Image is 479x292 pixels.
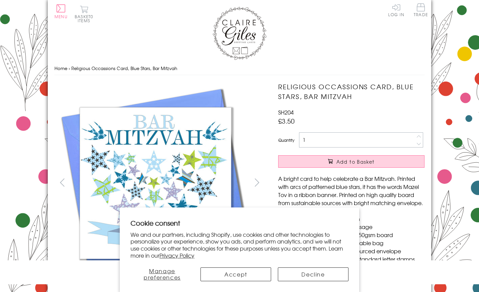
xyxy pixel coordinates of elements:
button: next [250,175,265,190]
img: Claire Giles Greetings Cards [213,7,266,60]
a: Home [54,65,67,71]
span: £3.50 [278,116,295,126]
a: Log In [388,3,404,17]
span: Religious Occassions Card, Blue Stars, Bar Mitzvah [71,65,177,71]
span: Manage preferences [144,267,181,281]
span: Menu [54,13,68,20]
nav: breadcrumbs [54,62,425,75]
h1: Religious Occassions Card, Blue Stars, Bar Mitzvah [278,82,425,101]
h2: Cookie consent [131,218,348,228]
p: A bright card to help celebrate a Bar Mitzvah. Printed with arcs of patterned blue stars, it has ... [278,174,425,207]
img: Religious Occassions Card, Blue Stars, Bar Mitzvah [54,82,256,284]
button: Manage preferences [131,267,194,281]
span: SH204 [278,108,294,116]
a: Privacy Policy [159,251,194,259]
span: Add to Basket [336,158,375,165]
p: We and our partners, including Shopify, use cookies and other technologies to personalize your ex... [131,231,348,259]
button: Accept [200,267,271,281]
button: Decline [278,267,348,281]
label: Quantity [278,137,294,143]
span: Trade [414,3,428,17]
span: 0 items [78,13,93,24]
button: Menu [54,4,68,19]
button: Basket0 items [75,5,93,23]
span: › [69,65,70,71]
button: Add to Basket [278,155,425,168]
a: Trade [414,3,428,18]
button: prev [54,175,70,190]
